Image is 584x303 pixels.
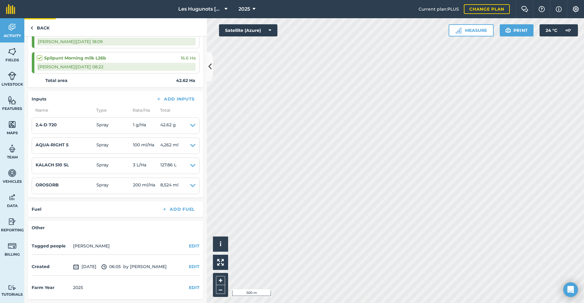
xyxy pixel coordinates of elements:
span: Spray [96,141,133,150]
img: svg+xml;base64,PD94bWwgdmVyc2lvbj0iMS4wIiBlbmNvZGluZz0idXRmLTgiPz4KPCEtLSBHZW5lcmF0b3I6IEFkb2JlIE... [8,241,16,250]
span: 127.86 L [160,162,176,170]
img: svg+xml;base64,PD94bWwgdmVyc2lvbj0iMS4wIiBlbmNvZGluZz0idXRmLTgiPz4KPCEtLSBHZW5lcmF0b3I6IEFkb2JlIE... [8,169,16,178]
span: Spray [96,121,133,130]
img: svg+xml;base64,PHN2ZyB4bWxucz0iaHR0cDovL3d3dy53My5vcmcvMjAwMC9zdmciIHdpZHRoPSI1NiIgaGVpZ2h0PSI2MC... [8,96,16,105]
img: svg+xml;base64,PD94bWwgdmVyc2lvbj0iMS4wIiBlbmNvZGluZz0idXRmLTgiPz4KPCEtLSBHZW5lcmF0b3I6IEFkb2JlIE... [8,23,16,32]
img: svg+xml;base64,PHN2ZyB4bWxucz0iaHR0cDovL3d3dy53My5vcmcvMjAwMC9zdmciIHdpZHRoPSI1NiIgaGVpZ2h0PSI2MC... [8,120,16,129]
button: Print [500,24,534,36]
h4: Created [32,263,71,270]
li: [PERSON_NAME] [73,243,110,249]
span: 42.62 g [160,121,176,130]
span: 4,262 ml [160,141,179,150]
div: 2025 [73,284,83,291]
h4: Inputs [32,96,46,102]
span: i [220,240,221,248]
img: svg+xml;base64,PD94bWwgdmVyc2lvbj0iMS4wIiBlbmNvZGluZz0idXRmLTgiPz4KPCEtLSBHZW5lcmF0b3I6IEFkb2JlIE... [73,263,79,271]
strong: Total area [45,77,68,84]
img: svg+xml;base64,PHN2ZyB4bWxucz0iaHR0cDovL3d3dy53My5vcmcvMjAwMC9zdmciIHdpZHRoPSI1NiIgaGVpZ2h0PSI2MC... [8,47,16,56]
img: svg+xml;base64,PD94bWwgdmVyc2lvbj0iMS4wIiBlbmNvZGluZz0idXRmLTgiPz4KPCEtLSBHZW5lcmF0b3I6IEFkb2JlIE... [8,144,16,153]
img: svg+xml;base64,PHN2ZyB4bWxucz0iaHR0cDovL3d3dy53My5vcmcvMjAwMC9zdmciIHdpZHRoPSIxNyIgaGVpZ2h0PSIxNy... [556,5,562,13]
span: 3 L / Ha [133,162,160,170]
img: svg+xml;base64,PD94bWwgdmVyc2lvbj0iMS4wIiBlbmNvZGluZz0idXRmLTgiPz4KPCEtLSBHZW5lcmF0b3I6IEFkb2JlIE... [8,193,16,202]
div: by [PERSON_NAME] [32,258,200,276]
summary: OROSORBSpray200 ml/Ha8,524 ml [36,182,196,190]
img: svg+xml;base64,PHN2ZyB4bWxucz0iaHR0cDovL3d3dy53My5vcmcvMjAwMC9zdmciIHdpZHRoPSI5IiBoZWlnaHQ9IjI0Ii... [30,24,33,32]
span: 8,524 ml [160,182,179,190]
img: Four arrows, one pointing top left, one top right, one bottom right and the last bottom left [217,259,224,266]
h4: KALACH 510 SL [36,162,96,168]
strong: Spilpunt Morning milk L26b [44,55,106,61]
button: Measure [449,24,494,36]
span: 100 ml / Ha [133,141,160,150]
span: Name [32,107,92,114]
span: 2025 [238,5,250,13]
img: A question mark icon [538,6,545,12]
h4: OROSORB [36,182,96,188]
img: svg+xml;base64,PD94bWwgdmVyc2lvbj0iMS4wIiBlbmNvZGluZz0idXRmLTgiPz4KPCEtLSBHZW5lcmF0b3I6IEFkb2JlIE... [8,285,16,291]
div: [PERSON_NAME] | [DATE] 08:22 [37,63,196,71]
img: Ruler icon [455,27,461,33]
h4: Tagged people [32,243,71,249]
img: fieldmargin Logo [6,4,15,14]
button: + [216,276,225,285]
button: EDIT [189,284,200,291]
button: Add Inputs [151,95,200,103]
span: Rate/ Ha [129,107,156,114]
span: 06:05 [101,263,121,271]
h4: Other [32,224,200,231]
span: Les Hugunots [GEOGRAPHIC_DATA] [178,5,222,13]
button: 24 °C [540,24,578,36]
strong: 42.62 Ha [176,77,195,84]
button: EDIT [189,243,200,249]
a: Change plan [464,4,510,14]
img: svg+xml;base64,PD94bWwgdmVyc2lvbj0iMS4wIiBlbmNvZGluZz0idXRmLTgiPz4KPCEtLSBHZW5lcmF0b3I6IEFkb2JlIE... [8,217,16,226]
summary: 2.4-D 720Spray1 g/Ha42.62 g [36,121,196,130]
span: Total [156,107,170,114]
div: [PERSON_NAME] | [DATE] 18:09 [37,38,196,46]
img: svg+xml;base64,PD94bWwgdmVyc2lvbj0iMS4wIiBlbmNvZGluZz0idXRmLTgiPz4KPCEtLSBHZW5lcmF0b3I6IEFkb2JlIE... [8,71,16,80]
span: 1 g / Ha [133,121,160,130]
a: Back [24,18,56,36]
summary: KALACH 510 SLSpray3 L/Ha127.86 L [36,162,196,170]
h4: AQUA-RIGHT 5 [36,141,96,148]
img: A cog icon [572,6,579,12]
h4: Fuel [32,206,41,213]
summary: AQUA-RIGHT 5Spray100 ml/Ha4,262 ml [36,141,196,150]
span: Type [92,107,129,114]
h4: 2.4-D 720 [36,121,96,128]
img: svg+xml;base64,PHN2ZyB4bWxucz0iaHR0cDovL3d3dy53My5vcmcvMjAwMC9zdmciIHdpZHRoPSIxOSIgaGVpZ2h0PSIyNC... [505,27,511,34]
img: svg+xml;base64,PD94bWwgdmVyc2lvbj0iMS4wIiBlbmNvZGluZz0idXRmLTgiPz4KPCEtLSBHZW5lcmF0b3I6IEFkb2JlIE... [101,263,107,271]
span: Spray [96,182,133,190]
span: 24 ° C [546,24,557,36]
span: 200 ml / Ha [133,182,160,190]
button: Satellite (Azure) [219,24,277,36]
button: EDIT [189,263,200,270]
span: [DATE] [73,263,96,271]
span: Spray [96,162,133,170]
h4: Farm Year [32,284,71,291]
button: Add Fuel [157,205,200,213]
img: Two speech bubbles overlapping with the left bubble in the forefront [521,6,528,12]
div: Open Intercom Messenger [563,282,578,297]
span: 16.6 Ha [181,55,196,61]
button: – [216,285,225,294]
span: Current plan : PLUS [419,6,459,12]
button: i [213,237,228,252]
img: svg+xml;base64,PD94bWwgdmVyc2lvbj0iMS4wIiBlbmNvZGluZz0idXRmLTgiPz4KPCEtLSBHZW5lcmF0b3I6IEFkb2JlIE... [562,24,574,36]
